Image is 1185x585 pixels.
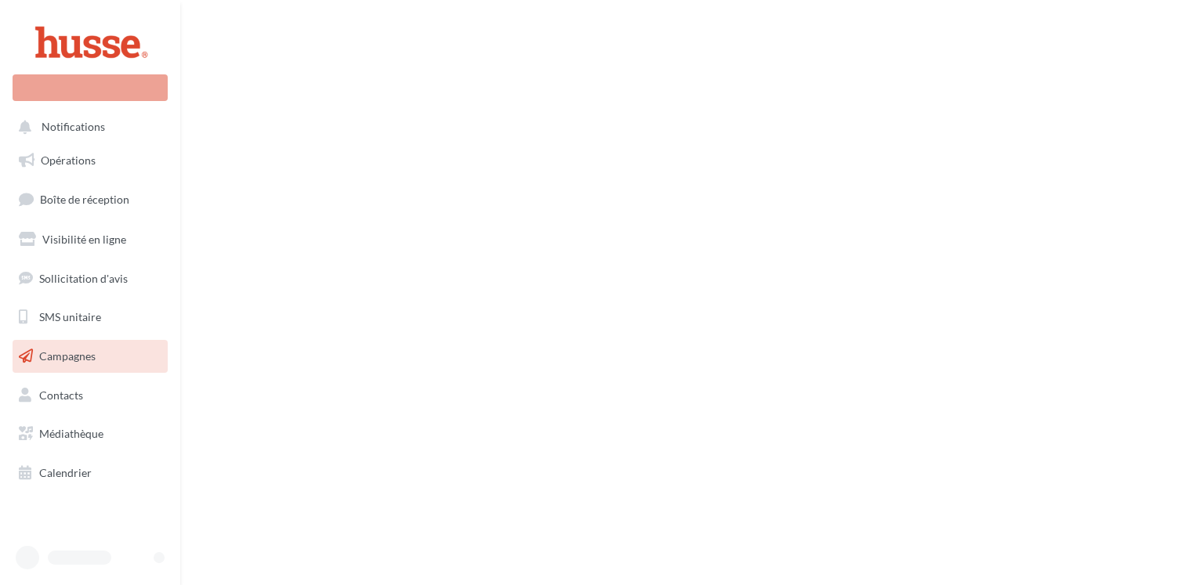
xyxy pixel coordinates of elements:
[42,233,126,246] span: Visibilité en ligne
[40,193,129,206] span: Boîte de réception
[9,301,171,334] a: SMS unitaire
[39,466,92,479] span: Calendrier
[42,121,105,134] span: Notifications
[39,388,83,402] span: Contacts
[9,417,171,450] a: Médiathèque
[9,262,171,295] a: Sollicitation d'avis
[9,144,171,177] a: Opérations
[39,349,96,363] span: Campagnes
[39,427,103,440] span: Médiathèque
[41,153,96,167] span: Opérations
[39,310,101,323] span: SMS unitaire
[9,223,171,256] a: Visibilité en ligne
[9,379,171,412] a: Contacts
[9,182,171,216] a: Boîte de réception
[9,340,171,373] a: Campagnes
[9,457,171,489] a: Calendrier
[39,271,128,284] span: Sollicitation d'avis
[13,74,168,101] div: Nouvelle campagne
